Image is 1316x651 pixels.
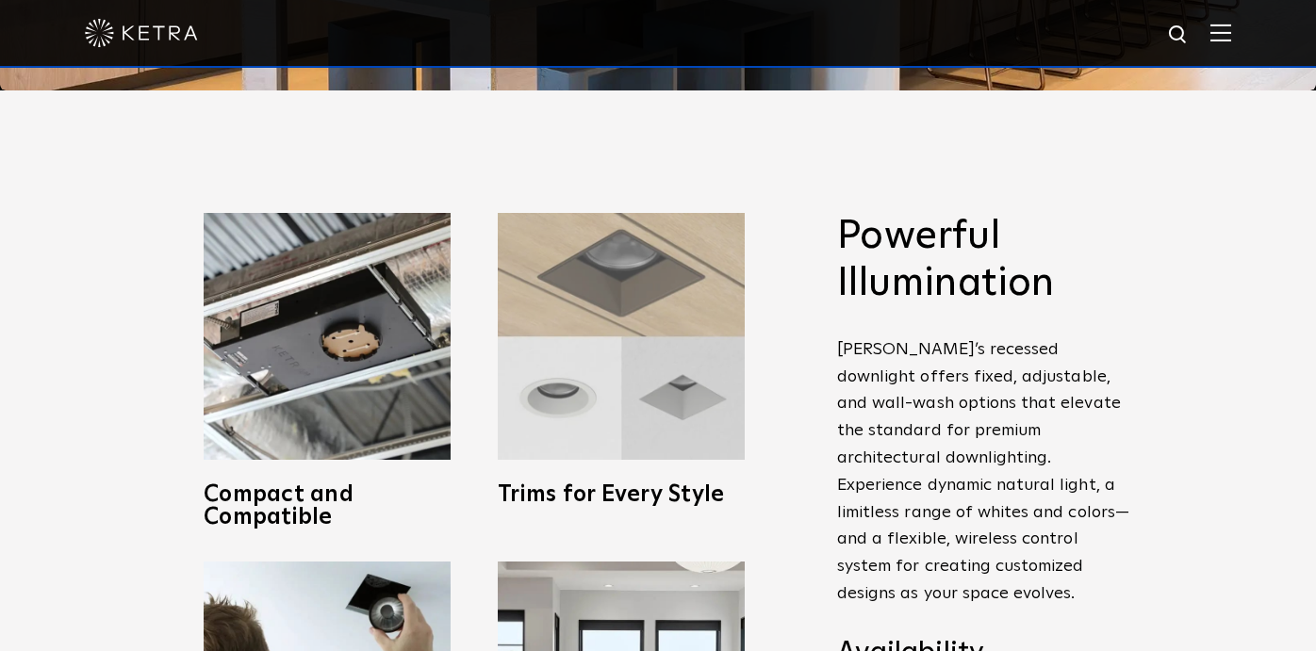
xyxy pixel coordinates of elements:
[204,213,451,460] img: compact-and-copatible
[837,213,1129,308] h2: Powerful Illumination
[204,483,451,529] h3: Compact and Compatible
[85,19,198,47] img: ketra-logo-2019-white
[1167,24,1191,47] img: search icon
[1210,24,1231,41] img: Hamburger%20Nav.svg
[498,213,745,460] img: trims-for-every-style
[498,483,745,506] h3: Trims for Every Style
[837,336,1129,608] p: [PERSON_NAME]’s recessed downlight offers fixed, adjustable, and wall-wash options that elevate t...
